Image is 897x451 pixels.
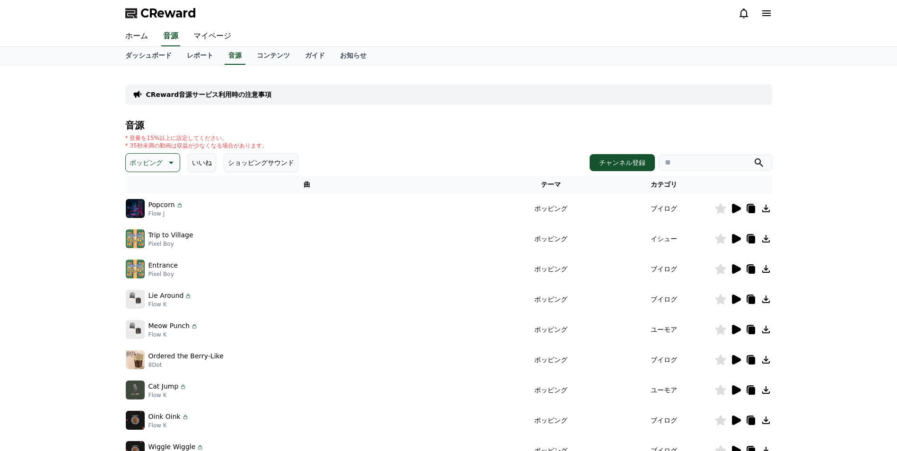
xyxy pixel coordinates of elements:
[125,134,268,142] p: * 音量を15%以上に設定してください。
[224,153,298,172] button: ショッピングサウンド
[614,375,714,405] td: ユーモア
[614,193,714,224] td: ブイログ
[148,391,187,399] p: Flow K
[126,350,145,369] img: music
[225,47,245,65] a: 音源
[148,291,184,301] p: Lie Around
[161,26,180,46] a: 音源
[118,47,179,65] a: ダッシュボード
[614,314,714,345] td: ユーモア
[488,375,613,405] td: ポッピング
[614,405,714,435] td: ブイログ
[126,260,145,278] img: music
[488,405,613,435] td: ポッピング
[148,240,193,248] p: Pixel Boy
[249,47,297,65] a: コンテンツ
[297,47,332,65] a: ガイド
[148,301,192,308] p: Flow K
[179,47,221,65] a: レポート
[332,47,374,65] a: お知らせ
[614,345,714,375] td: ブイログ
[614,284,714,314] td: ブイログ
[488,176,613,193] th: テーマ
[125,176,489,193] th: 曲
[118,26,156,46] a: ホーム
[488,314,613,345] td: ポッピング
[126,199,145,218] img: music
[590,154,655,171] button: チャンネル登録
[126,229,145,248] img: music
[148,412,181,422] p: Oink Oink
[148,382,179,391] p: Cat Jump
[148,210,183,217] p: Flow J
[488,254,613,284] td: ポッピング
[186,26,239,46] a: マイページ
[125,153,180,172] button: ポッピング
[148,331,199,338] p: Flow K
[146,90,272,99] a: CReward音源サービス利用時の注意事項
[488,345,613,375] td: ポッピング
[148,200,175,210] p: Popcorn
[188,153,216,172] button: いいね
[130,156,163,169] p: ポッピング
[614,176,714,193] th: カテゴリ
[148,270,178,278] p: Pixel Boy
[488,224,613,254] td: ポッピング
[614,224,714,254] td: イシュー
[148,230,193,240] p: Trip to Village
[125,120,772,130] h4: 音源
[148,351,224,361] p: Ordered the Berry-Like
[148,361,224,369] p: 8Dot
[125,142,268,149] p: * 35秒未満の動画は収益が少なくなる場合があります。
[126,411,145,430] img: music
[126,381,145,399] img: music
[148,422,189,429] p: Flow K
[148,260,178,270] p: Entrance
[126,320,145,339] img: music
[488,284,613,314] td: ポッピング
[614,254,714,284] td: ブイログ
[125,6,196,21] a: CReward
[148,321,190,331] p: Meow Punch
[126,290,145,309] img: music
[488,193,613,224] td: ポッピング
[140,6,196,21] span: CReward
